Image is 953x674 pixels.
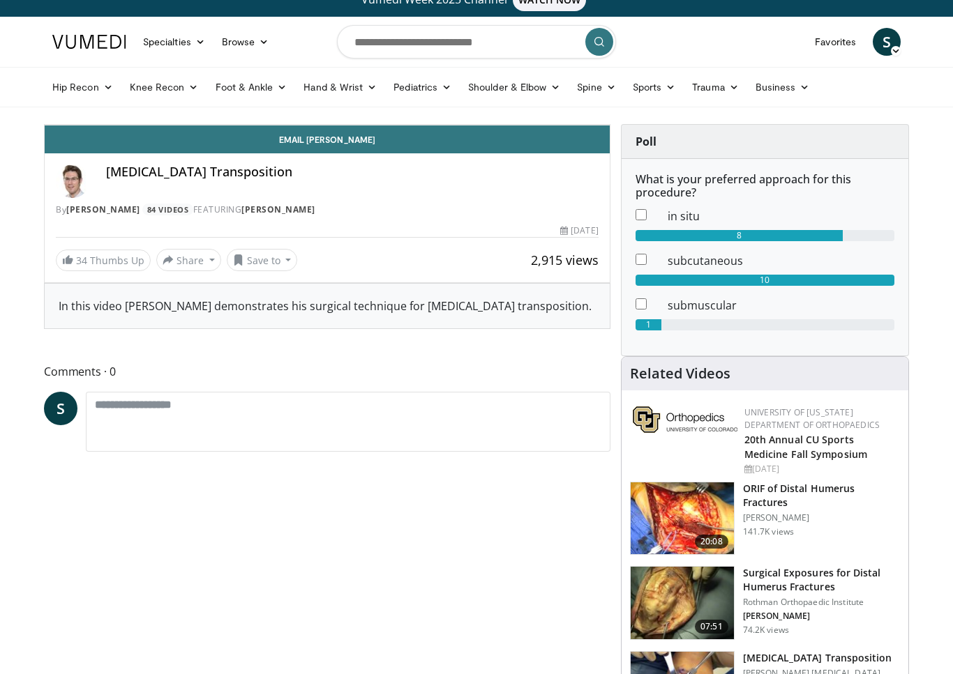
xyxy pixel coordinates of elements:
img: Avatar [56,164,89,198]
strong: Poll [636,134,656,149]
p: [PERSON_NAME] [743,611,900,622]
button: Save to [227,249,298,271]
a: Sports [624,73,684,101]
a: Knee Recon [121,73,207,101]
p: 141.7K views [743,526,794,537]
p: 74.2K views [743,625,789,636]
a: [PERSON_NAME] [66,204,140,215]
a: 20th Annual CU Sports Medicine Fall Symposium [744,433,867,461]
a: 84 Videos [142,204,193,215]
p: Rothman Orthopaedic Institute [743,597,900,608]
a: Browse [213,28,278,56]
a: S [873,28,901,56]
img: VuMedi Logo [52,35,126,49]
h4: Related Videos [630,365,730,382]
div: 10 [636,275,894,286]
h6: What is your preferred approach for this procedure? [636,173,894,199]
a: Trauma [684,73,747,101]
div: By FEATURING [56,204,599,216]
video-js: Video Player [45,125,610,125]
h3: [MEDICAL_DATA] Transposition [743,651,892,665]
button: Share [156,249,221,271]
a: Shoulder & Elbow [460,73,569,101]
span: 34 [76,254,87,267]
a: [PERSON_NAME] [241,204,315,215]
a: University of [US_STATE] Department of Orthopaedics [744,406,880,431]
span: 07:51 [695,620,728,634]
h3: ORIF of Distal Humerus Fractures [743,482,900,510]
a: Spine [569,73,624,101]
a: Business [747,73,818,101]
a: 07:51 Surgical Exposures for Distal Humerus Fractures Rothman Orthopaedic Institute [PERSON_NAME]... [630,566,900,640]
a: Hip Recon [44,73,121,101]
dd: submuscular [657,297,905,314]
div: [DATE] [560,224,598,237]
span: 20:08 [695,535,728,549]
h4: [MEDICAL_DATA] Transposition [106,164,599,180]
h3: Surgical Exposures for Distal Humerus Fractures [743,566,900,594]
a: Favorites [806,28,864,56]
input: Search topics, interventions [337,25,616,59]
dd: in situ [657,208,905,224]
a: Specialties [135,28,213,56]
div: [DATE] [744,463,897,475]
img: 70322_0000_3.png.150x105_q85_crop-smart_upscale.jpg [631,567,734,639]
div: In this video [PERSON_NAME] demonstrates his surgical technique for [MEDICAL_DATA] transposition. [59,298,596,314]
span: Comments 0 [44,362,610,381]
img: 355603a8-37da-49b6-856f-e00d7e9307d3.png.150x105_q85_autocrop_double_scale_upscale_version-0.2.png [633,406,737,433]
a: S [44,392,77,425]
a: 34 Thumbs Up [56,250,151,271]
a: Pediatrics [385,73,460,101]
div: 1 [636,319,661,330]
div: 8 [636,230,843,241]
dd: subcutaneous [657,252,905,269]
p: [PERSON_NAME] [743,512,900,523]
img: orif-sanch_3.png.150x105_q85_crop-smart_upscale.jpg [631,482,734,555]
a: Foot & Ankle [207,73,296,101]
a: Hand & Wrist [295,73,385,101]
a: Email [PERSON_NAME] [45,125,610,153]
a: 20:08 ORIF of Distal Humerus Fractures [PERSON_NAME] 141.7K views [630,482,900,556]
span: 2,915 views [531,252,599,268]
